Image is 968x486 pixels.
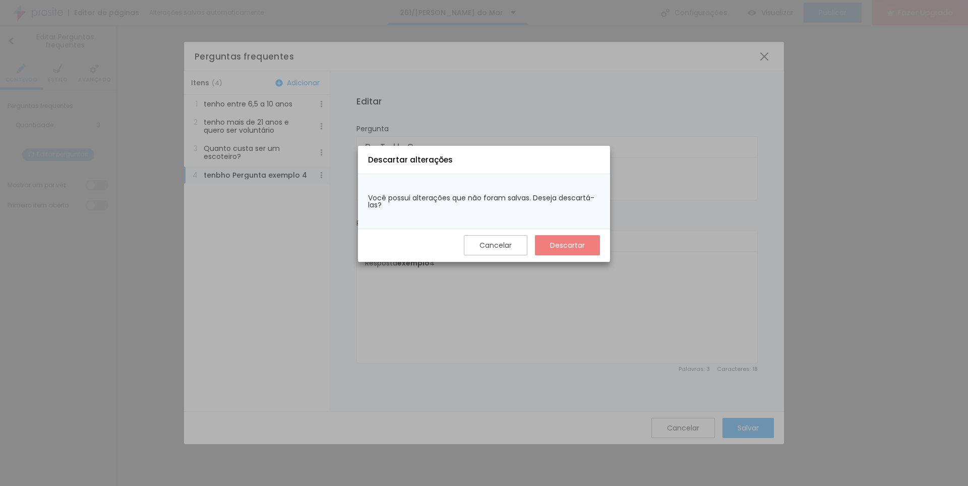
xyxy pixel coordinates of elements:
[358,174,610,229] div: Você possui alterações que não foram salvas. Deseja descartá-las?
[479,241,512,249] div: Cancelar
[550,241,585,249] div: Descartar
[464,235,527,255] button: Cancelar
[358,146,610,174] div: Descartar alterações
[535,235,600,255] button: Descartar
